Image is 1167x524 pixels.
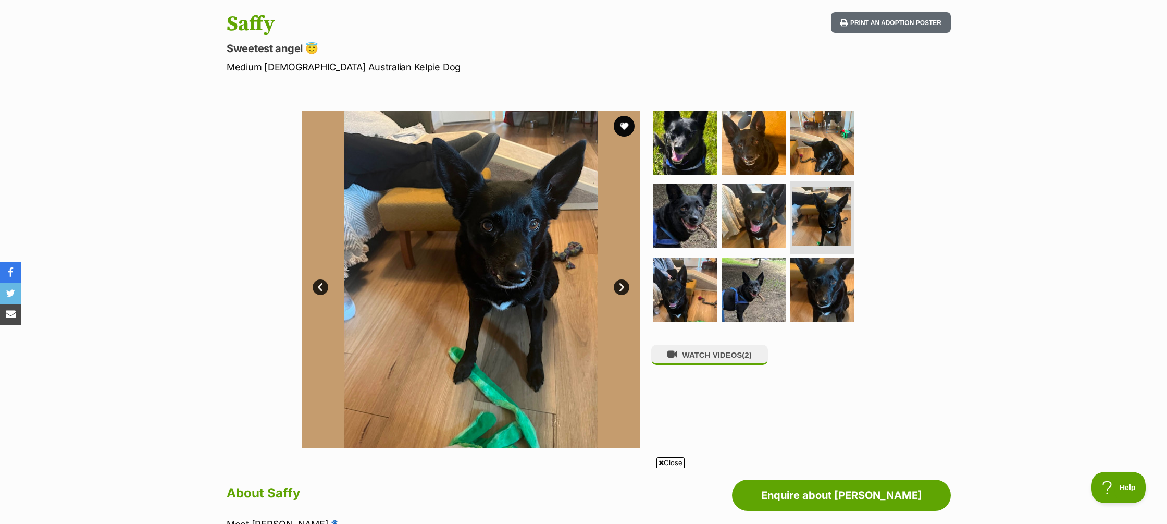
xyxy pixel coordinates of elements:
[614,116,635,137] button: favourite
[227,12,667,36] h1: Saffy
[148,1,155,8] img: adc.png
[653,258,717,322] img: Photo of Saffy
[722,258,786,322] img: Photo of Saffy
[313,279,328,295] a: Prev
[790,111,854,175] img: Photo of Saffy
[227,60,667,74] p: Medium [DEMOGRAPHIC_DATA] Australian Kelpie Dog
[656,457,685,468] span: Close
[790,258,854,322] img: Photo of Saffy
[792,187,851,246] img: Photo of Saffy
[227,41,667,56] p: Sweetest angel 😇
[722,184,786,248] img: Photo of Saffy
[653,111,717,175] img: Photo of Saffy
[732,480,951,511] a: Enquire about [PERSON_NAME]
[653,184,717,248] img: Photo of Saffy
[722,111,786,175] img: Photo of Saffy
[651,345,768,365] button: WATCH VIDEOS(2)
[614,279,629,295] a: Next
[1091,472,1146,503] iframe: Help Scout Beacon - Open
[640,111,977,448] img: Photo of Saffy
[331,472,836,519] iframe: Advertisement
[742,350,751,359] span: (2)
[227,482,657,505] h2: About Saffy
[302,111,640,448] img: Photo of Saffy
[831,12,951,33] button: Print an adoption poster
